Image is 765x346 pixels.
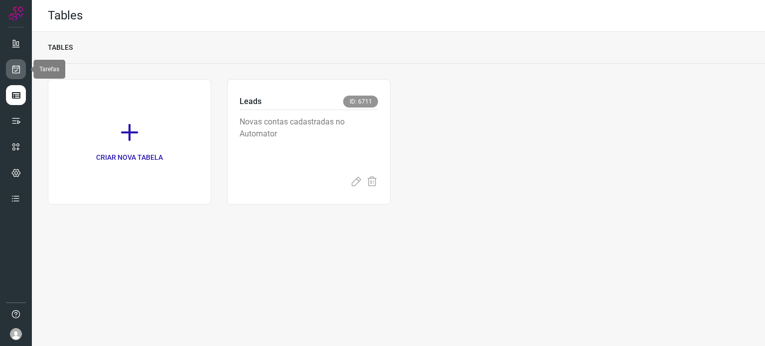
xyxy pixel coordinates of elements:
span: ID: 6711 [343,96,378,108]
p: CRIAR NOVA TABELA [96,152,163,163]
span: Tarefas [39,66,59,73]
p: Novas contas cadastradas no Automator [240,116,378,166]
h2: Tables [48,8,83,23]
img: avatar-user-boy.jpg [10,328,22,340]
p: Leads [240,96,261,108]
p: TABLES [48,42,73,53]
a: CRIAR NOVA TABELA [48,79,211,205]
img: Logo [8,6,23,21]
